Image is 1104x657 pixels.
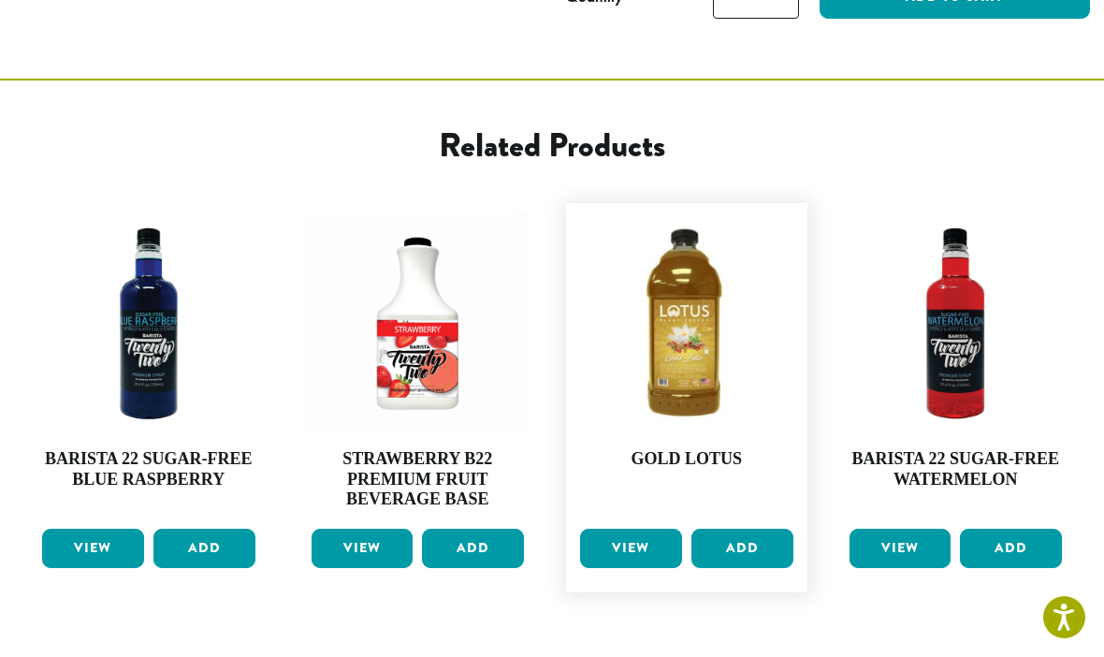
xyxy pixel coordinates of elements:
h4: Barista 22 Sugar-Free Watermelon [845,449,1068,489]
a: View [42,529,144,568]
a: Barista 22 Sugar-Free Blue Raspberry [37,212,260,521]
button: Add [153,529,255,568]
h4: Barista 22 Sugar-Free Blue Raspberry [37,449,260,489]
img: Strawberry-Stock-e1680896881735.png [307,212,530,435]
a: Gold Lotus [575,212,798,521]
a: View [580,529,682,568]
button: Add [960,529,1062,568]
button: Add [691,529,793,568]
button: Add [422,529,524,568]
img: SF-WATERMELON-e1715969504613.png [845,212,1068,435]
a: View [312,529,414,568]
a: Strawberry B22 Premium Fruit Beverage Base [307,212,530,521]
a: View [850,529,951,568]
img: SF-BLUE-RASPBERRY-e1715970249262.png [37,212,260,435]
a: Barista 22 Sugar-Free Watermelon [845,212,1068,521]
h4: Gold Lotus [575,449,798,470]
img: Gold-Lotus--300x300.jpg [575,212,798,435]
h2: Related products [149,125,956,166]
h4: Strawberry B22 Premium Fruit Beverage Base [307,449,530,510]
